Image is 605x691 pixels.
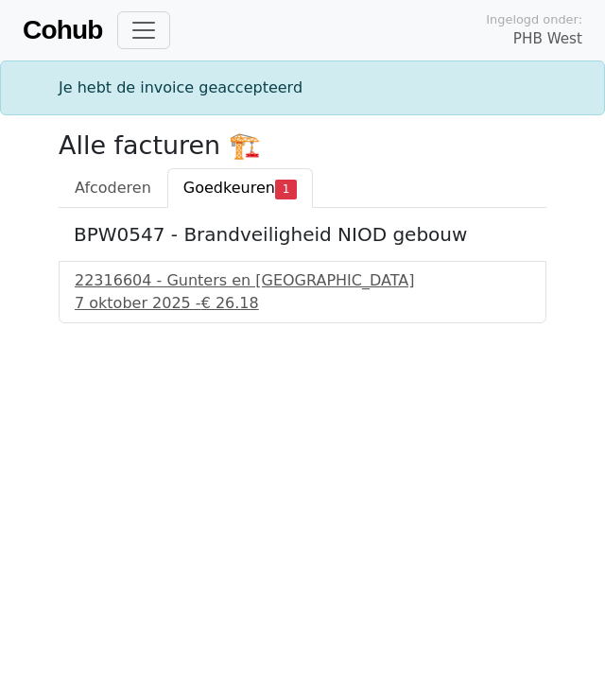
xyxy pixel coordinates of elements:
[47,77,558,99] div: Je hebt de invoice geaccepteerd
[75,269,530,315] a: 22316604 - Gunters en [GEOGRAPHIC_DATA]7 oktober 2025 -€ 26.18
[74,223,531,246] h5: BPW0547 - Brandveiligheid NIOD gebouw
[183,179,275,197] span: Goedkeuren
[75,179,151,197] span: Afcoderen
[117,11,170,49] button: Toggle navigation
[59,168,167,208] a: Afcoderen
[23,8,102,53] a: Cohub
[201,294,259,312] span: € 26.18
[486,10,582,28] span: Ingelogd onder:
[513,28,582,50] span: PHB West
[59,130,546,161] h2: Alle facturen 🏗️
[75,292,530,315] div: 7 oktober 2025 -
[275,180,297,199] span: 1
[75,269,530,292] div: 22316604 - Gunters en [GEOGRAPHIC_DATA]
[167,168,313,208] a: Goedkeuren1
